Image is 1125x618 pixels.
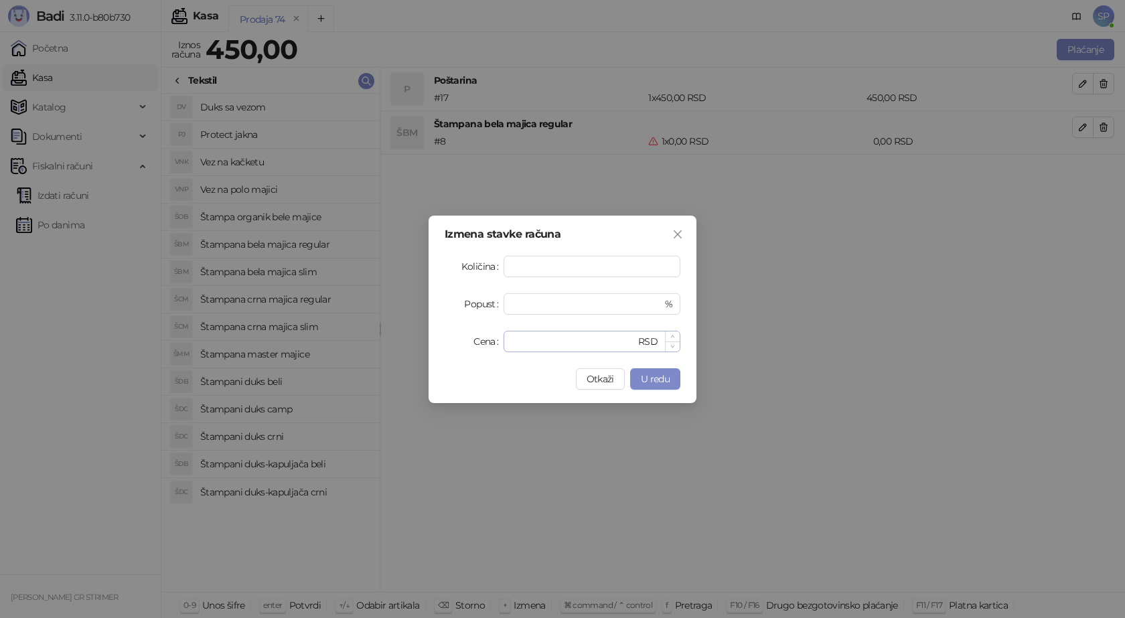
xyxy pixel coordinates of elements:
[461,256,504,277] label: Količina
[512,294,662,314] input: Popust
[641,373,670,385] span: U redu
[630,368,680,390] button: U redu
[587,373,614,385] span: Otkaži
[445,229,680,240] div: Izmena stavke računa
[504,256,680,277] input: Količina
[667,229,688,240] span: Zatvori
[512,331,635,352] input: Cena
[665,331,680,341] span: Increase Value
[670,334,675,339] span: up
[672,229,683,240] span: close
[665,341,680,352] span: Decrease Value
[670,344,675,349] span: down
[576,368,625,390] button: Otkaži
[473,331,504,352] label: Cena
[667,224,688,245] button: Close
[464,293,504,315] label: Popust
